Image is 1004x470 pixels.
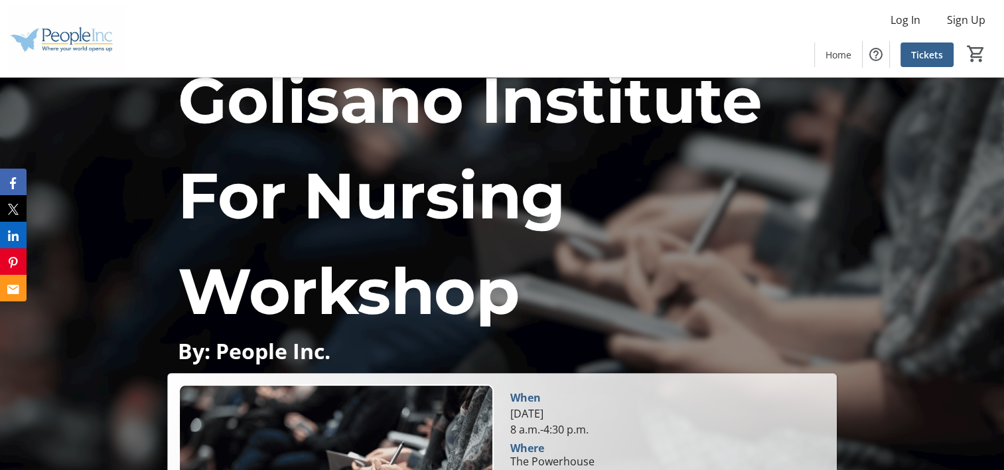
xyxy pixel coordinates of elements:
[891,12,920,28] span: Log In
[510,453,687,469] div: The Powerhouse
[510,406,825,437] div: [DATE] 8 a.m.-4:30 p.m.
[863,41,889,68] button: Help
[510,390,540,406] div: When
[815,42,862,67] a: Home
[964,42,988,66] button: Cart
[880,9,931,31] button: Log In
[900,42,954,67] a: Tickets
[178,61,762,330] span: Golisano Institute For Nursing Workshop
[178,339,826,362] p: By: People Inc.
[947,12,985,28] span: Sign Up
[825,48,851,62] span: Home
[510,443,543,453] div: Where
[911,48,943,62] span: Tickets
[8,5,126,72] img: People Inc.'s Logo
[936,9,996,31] button: Sign Up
